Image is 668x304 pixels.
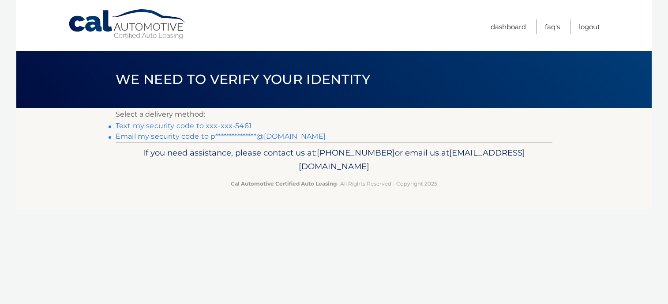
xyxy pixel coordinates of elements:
a: Cal Automotive [68,9,187,40]
span: We need to verify your identity [116,71,370,87]
p: If you need assistance, please contact us at: or email us at [121,146,547,174]
a: Text my security code to xxx-xxx-5461 [116,122,251,130]
span: [PHONE_NUMBER] [317,148,395,158]
strong: Cal Automotive Certified Auto Leasing [231,180,337,187]
p: Select a delivery method: [116,108,552,121]
p: - All Rights Reserved - Copyright 2025 [121,179,547,188]
a: Logout [579,19,600,34]
a: Dashboard [491,19,526,34]
a: FAQ's [545,19,560,34]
